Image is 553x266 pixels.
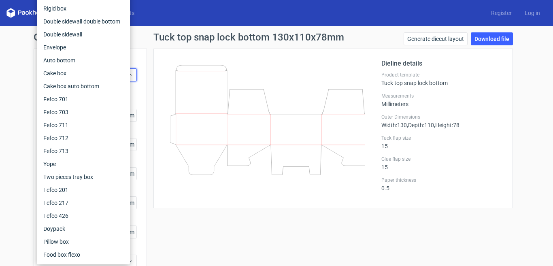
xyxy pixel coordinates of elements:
[381,122,407,128] span: Width : 130
[485,9,518,17] a: Register
[381,72,503,86] div: Tuck top snap lock bottom
[381,156,503,162] label: Glue flap size
[40,54,127,67] div: Auto bottom
[40,132,127,145] div: Fefco 712
[381,156,503,170] div: 15
[40,248,127,261] div: Food box flexo
[381,59,503,68] h2: Dieline details
[40,145,127,157] div: Fefco 713
[40,15,127,28] div: Double sidewall double bottom
[40,183,127,196] div: Fefco 201
[404,32,468,45] a: Generate diecut layout
[381,177,503,183] label: Paper thickness
[153,32,344,42] h1: Tuck top snap lock bottom 130x110x78mm
[40,106,127,119] div: Fefco 703
[381,135,503,141] label: Tuck flap size
[40,209,127,222] div: Fefco 426
[40,93,127,106] div: Fefco 701
[40,119,127,132] div: Fefco 711
[518,9,547,17] a: Log in
[40,157,127,170] div: Yope
[381,114,503,120] label: Outer Dimensions
[40,196,127,209] div: Fefco 217
[381,93,503,107] div: Millimeters
[40,67,127,80] div: Cake box
[381,72,503,78] label: Product template
[381,135,503,149] div: 15
[381,93,503,99] label: Measurements
[40,41,127,54] div: Envelope
[40,2,127,15] div: Rigid box
[40,80,127,93] div: Cake box auto bottom
[40,28,127,41] div: Double sidewall
[471,32,513,45] a: Download file
[40,235,127,248] div: Pillow box
[40,170,127,183] div: Two pieces tray box
[40,222,127,235] div: Doypack
[34,32,519,42] h1: Generate new dieline
[434,122,459,128] span: , Height : 78
[407,122,434,128] span: , Depth : 110
[381,177,503,192] div: 0.5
